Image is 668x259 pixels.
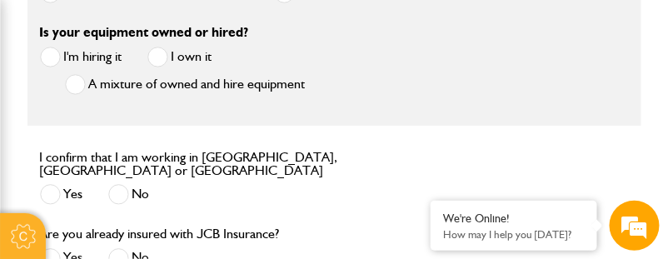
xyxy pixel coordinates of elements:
label: I confirm that I am working in [GEOGRAPHIC_DATA], [GEOGRAPHIC_DATA] or [GEOGRAPHIC_DATA] [40,151,424,177]
div: We're Online! [443,212,585,226]
label: Is your equipment owned or hired? [40,26,249,39]
label: I'm hiring it [40,47,122,67]
label: Yes [40,184,83,205]
label: I own it [147,47,212,67]
div: Minimize live chat window [273,8,313,48]
label: Are you already insured with JCB Insurance? [40,227,280,241]
div: Chat with us now [87,93,280,115]
img: d_20077148190_company_1631870298795_20077148190 [28,92,70,116]
em: Start Chat [227,181,302,203]
label: A mixture of owned and hire equipment [65,74,306,95]
p: How may I help you today? [443,228,585,241]
input: Enter your last name [22,154,304,191]
label: No [108,184,150,205]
